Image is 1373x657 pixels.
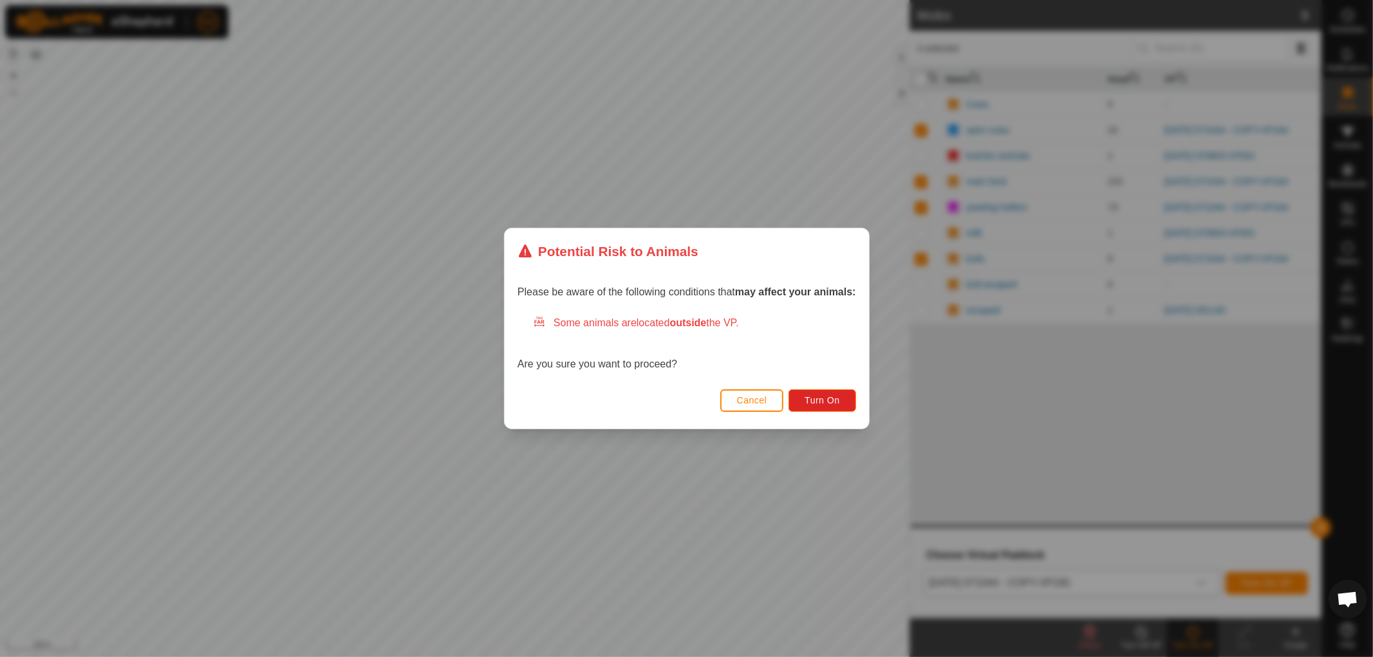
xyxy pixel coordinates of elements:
[789,389,855,412] button: Turn On
[518,286,856,297] span: Please be aware of the following conditions that
[736,395,767,405] span: Cancel
[533,315,856,331] div: Some animals are
[518,241,698,261] div: Potential Risk to Animals
[518,315,856,372] div: Are you sure you want to proceed?
[637,317,739,328] span: located the VP.
[669,317,706,328] strong: outside
[1329,580,1367,618] div: Open chat
[735,286,856,297] strong: may affect your animals:
[720,389,783,412] button: Cancel
[805,395,839,405] span: Turn On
